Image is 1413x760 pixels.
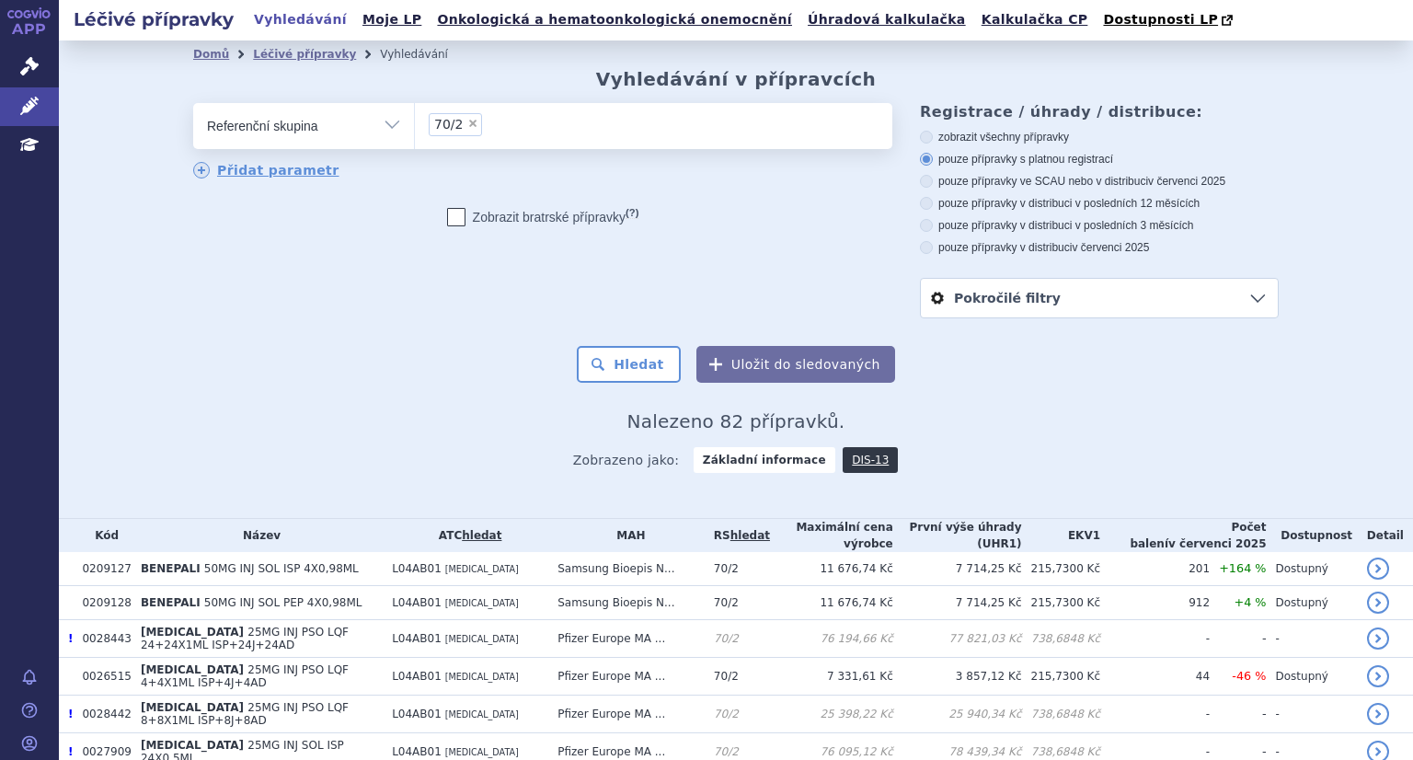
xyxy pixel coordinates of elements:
[1367,558,1389,580] a: detail
[920,218,1279,233] label: pouze přípravky v distribuci v posledních 3 měsících
[1232,669,1266,683] span: -46 %
[1100,586,1210,620] td: 912
[1358,519,1413,552] th: Detail
[1210,620,1266,658] td: -
[68,632,73,645] span: Poslední data tohoto produktu jsou ze SCAU platného k 01.01.2012.
[445,709,519,720] span: [MEDICAL_DATA]
[392,670,442,683] span: L04AB01
[770,696,893,733] td: 25 398,22 Kč
[1367,703,1389,725] a: detail
[802,7,971,32] a: Úhradová kalkulačka
[843,447,898,473] a: DIS-13
[548,552,705,586] td: Samsung Bioepis N...
[68,708,73,720] span: Poslední data tohoto produktu jsou ze SCAU platného k 01.01.2012.
[488,112,498,135] input: 70/2
[770,519,893,552] th: Maximální cena výrobce
[1072,241,1149,254] span: v červenci 2025
[1100,552,1210,586] td: 201
[920,240,1279,255] label: pouze přípravky v distribuci
[548,620,705,658] td: Pfizer Europe MA ...
[1367,665,1389,687] a: detail
[445,598,519,608] span: [MEDICAL_DATA]
[548,696,705,733] td: Pfizer Europe MA ...
[141,596,201,609] span: BENEPALI
[696,346,895,383] button: Uložit do sledovaných
[1100,696,1210,733] td: -
[141,663,349,689] span: 25MG INJ PSO LQF 4+4X1ML ISP+4J+4AD
[714,632,739,645] span: 70/2
[1234,595,1266,609] span: +4 %
[577,346,681,383] button: Hledat
[462,529,501,542] a: hledat
[141,701,349,727] span: 25MG INJ PSO LQF 8+8X1ML ISP+8J+8AD
[714,670,739,683] span: 70/2
[132,519,383,552] th: Název
[893,620,1022,658] td: 77 821,03 Kč
[204,596,362,609] span: 50MG INJ SOL PEP 4X0,98ML
[730,529,770,542] a: hledat
[383,519,548,552] th: ATC
[1367,628,1389,650] a: detail
[1267,519,1358,552] th: Dostupnost
[714,745,739,758] span: 70/2
[596,68,877,90] h2: Vyhledávání v přípravcích
[1219,561,1266,575] span: +164 %
[573,447,680,473] span: Zobrazeno jako:
[73,620,131,658] td: 0028443
[893,519,1022,552] th: První výše úhrady (UHR1)
[1022,586,1101,620] td: 215,7300 Kč
[1267,552,1358,586] td: Dostupný
[141,562,201,575] span: BENEPALI
[392,596,442,609] span: L04AB01
[73,552,131,586] td: 0209127
[920,174,1279,189] label: pouze přípravky ve SCAU nebo v distribuci
[248,7,352,32] a: Vyhledávání
[893,696,1022,733] td: 25 940,34 Kč
[1022,658,1101,696] td: 215,7300 Kč
[141,626,349,651] span: 25MG INJ PSO LQF 24+24X1ML ISP+24J+24AD
[445,564,519,574] span: [MEDICAL_DATA]
[893,586,1022,620] td: 7 714,25 Kč
[1022,696,1101,733] td: 738,6848 Kč
[392,745,442,758] span: L04AB01
[714,596,739,609] span: 70/2
[920,152,1279,167] label: pouze přípravky s platnou registrací
[445,747,519,757] span: [MEDICAL_DATA]
[59,6,248,32] h2: Léčivé přípravky
[1210,696,1266,733] td: -
[694,447,835,473] strong: Základní informace
[434,118,463,131] span: 70/2
[193,162,339,178] a: Přidat parametr
[920,103,1279,121] h3: Registrace / úhrady / distribuce:
[204,562,359,575] span: 50MG INJ SOL ISP 4X0,98ML
[920,196,1279,211] label: pouze přípravky v distribuci v posledních 12 měsících
[380,40,472,68] li: Vyhledávání
[626,207,638,219] abbr: (?)
[714,708,739,720] span: 70/2
[893,552,1022,586] td: 7 714,25 Kč
[73,696,131,733] td: 0028442
[920,130,1279,144] label: zobrazit všechny přípravky
[976,7,1094,32] a: Kalkulačka CP
[1103,12,1218,27] span: Dostupnosti LP
[445,634,519,644] span: [MEDICAL_DATA]
[548,519,705,552] th: MAH
[141,701,244,714] span: [MEDICAL_DATA]
[467,118,478,129] span: ×
[392,562,442,575] span: L04AB01
[770,658,893,696] td: 7 331,61 Kč
[1022,519,1101,552] th: EKV1
[1267,586,1358,620] td: Dostupný
[357,7,427,32] a: Moje LP
[193,48,229,61] a: Domů
[1022,552,1101,586] td: 215,7300 Kč
[1097,7,1242,33] a: Dostupnosti LP
[68,745,73,758] span: Poslední data tohoto produktu jsou ze SCAU platného k 01.01.2012.
[548,658,705,696] td: Pfizer Europe MA ...
[1022,620,1101,658] td: 738,6848 Kč
[1267,620,1358,658] td: -
[548,586,705,620] td: Samsung Bioepis N...
[447,208,639,226] label: Zobrazit bratrské přípravky
[141,663,244,676] span: [MEDICAL_DATA]
[921,279,1278,317] a: Pokročilé filtry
